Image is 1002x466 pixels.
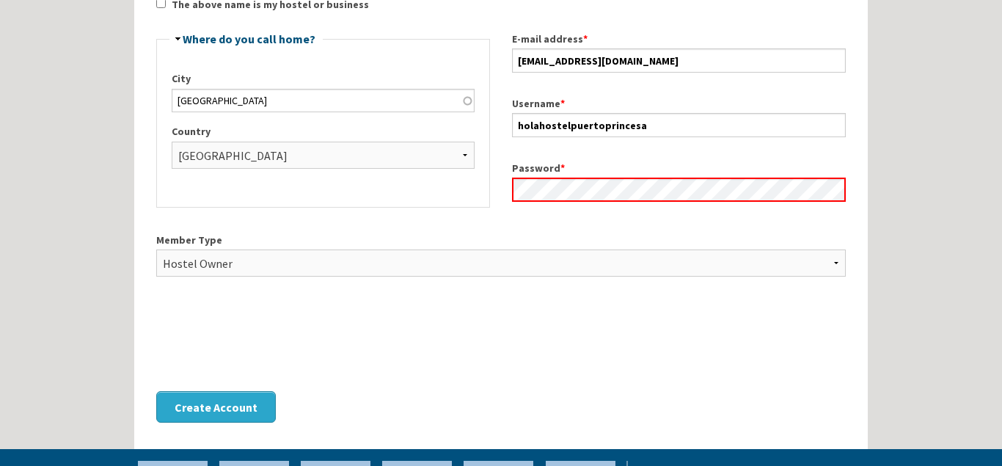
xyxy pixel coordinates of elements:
[172,124,475,139] label: Country
[156,233,846,248] label: Member Type
[183,32,315,46] a: Where do you call home?
[512,161,846,176] label: Password
[583,32,588,45] span: This field is required.
[512,48,846,72] input: A valid e-mail address. All e-mails from the system will be sent to this address. The e-mail addr...
[156,391,276,423] button: Create Account
[172,71,475,87] label: City
[512,32,846,47] label: E-mail address
[512,96,846,112] label: Username
[156,311,379,368] iframe: reCAPTCHA
[560,97,565,110] span: This field is required.
[560,161,565,175] span: This field is required.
